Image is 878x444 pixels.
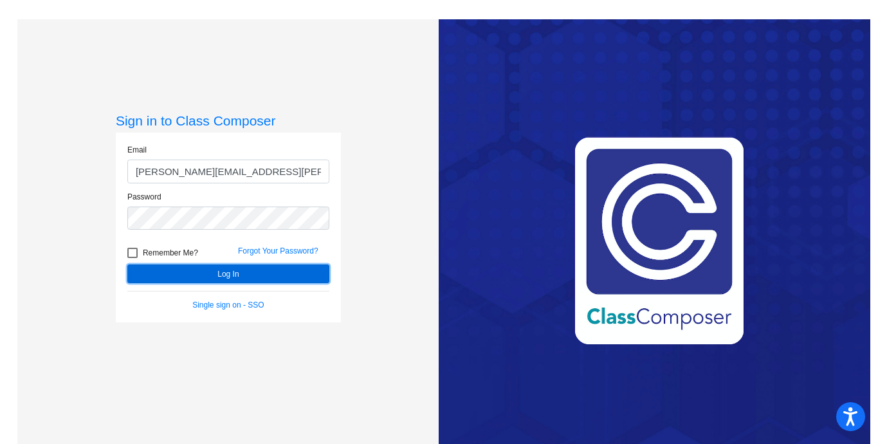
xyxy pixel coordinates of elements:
label: Email [127,144,147,156]
a: Forgot Your Password? [238,246,318,255]
button: Log In [127,264,329,283]
a: Single sign on - SSO [192,301,264,310]
span: Remember Me? [143,245,198,261]
label: Password [127,191,161,203]
h3: Sign in to Class Composer [116,113,341,129]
